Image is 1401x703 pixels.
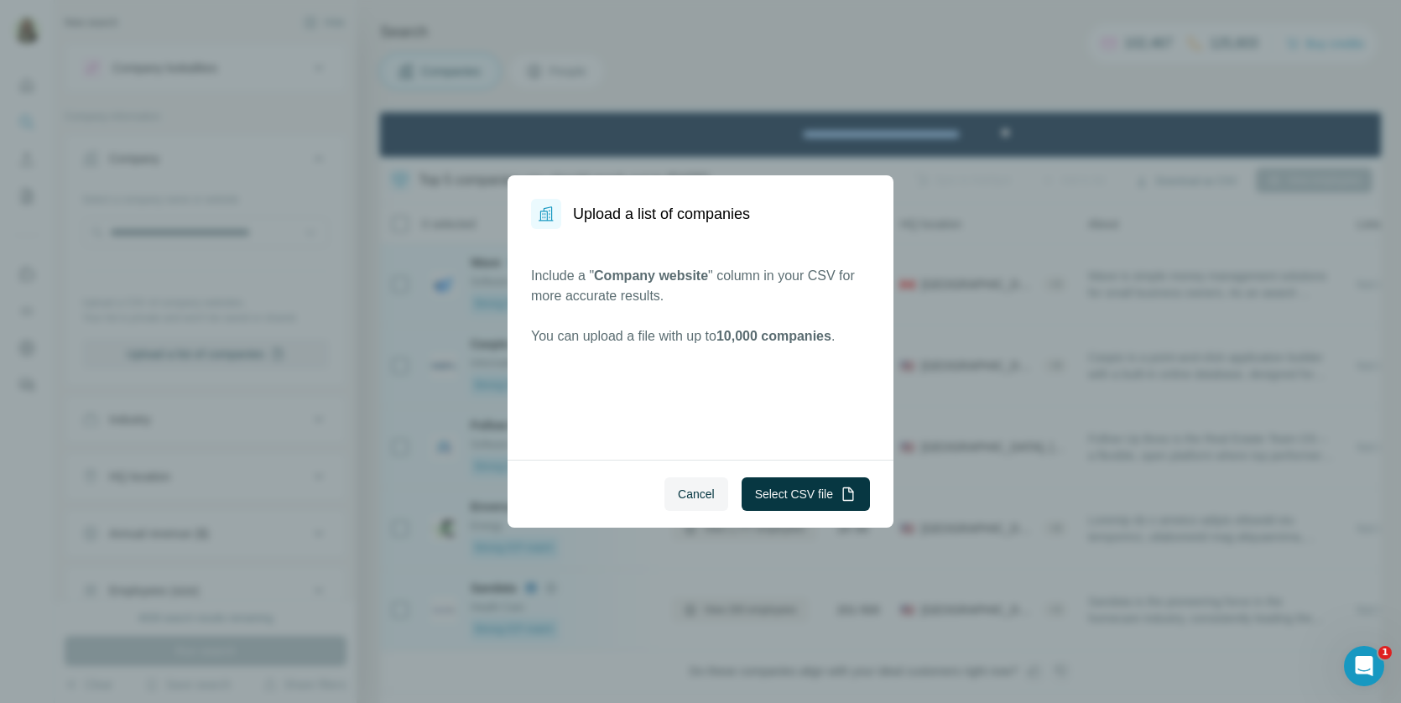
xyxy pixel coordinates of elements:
[531,326,870,346] p: You can upload a file with up to .
[383,3,619,40] div: Upgrade plan for full access to Surfe
[1378,646,1392,659] span: 1
[678,486,715,503] span: Cancel
[664,477,728,511] button: Cancel
[716,329,831,343] span: 10,000 companies
[531,266,870,306] p: Include a " " column in your CSV for more accurate results.
[594,268,708,283] span: Company website
[742,477,870,511] button: Select CSV file
[1344,646,1384,686] iframe: Intercom live chat
[573,202,750,226] h1: Upload a list of companies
